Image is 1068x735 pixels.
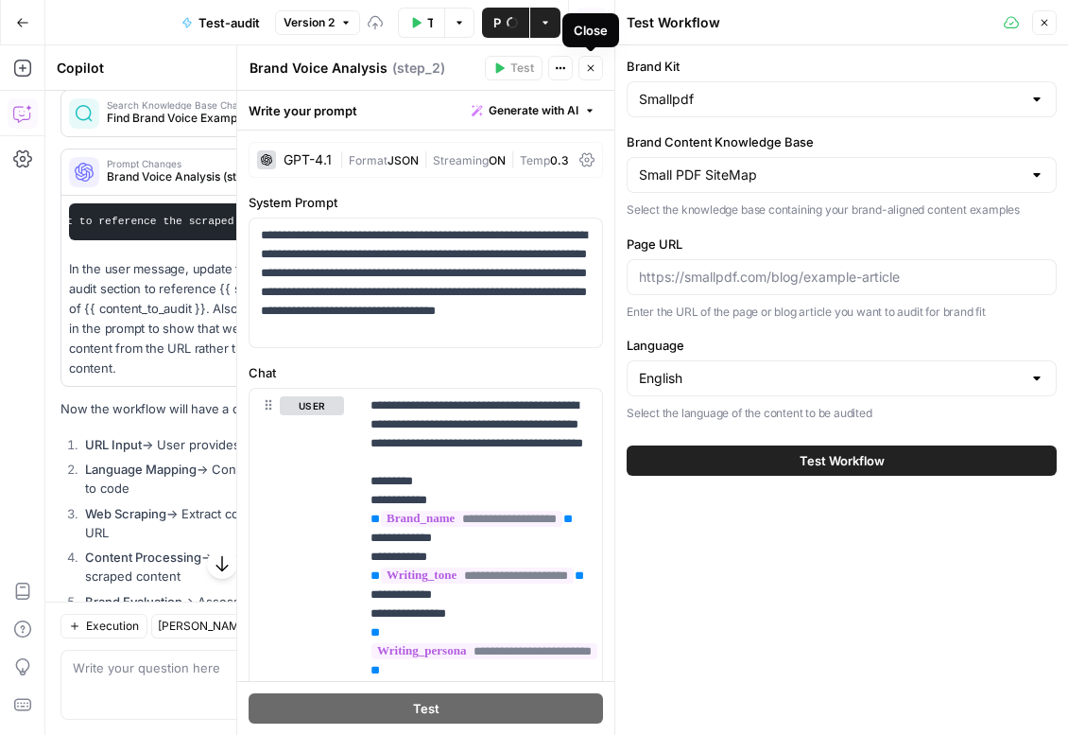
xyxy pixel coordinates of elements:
[80,592,384,630] li: → Assess brand-fit using the cleaned content
[485,56,543,80] button: Test
[69,259,375,379] p: In the user message, update the scraped-content-to-audit section to reference {{ step_4.output }}...
[60,399,384,419] p: Now the workflow will have a clean, focused flow:
[85,462,197,477] strong: Language Mapping
[482,8,529,38] button: Publish
[249,363,603,382] label: Chat
[86,618,139,635] span: Execution
[339,149,349,168] span: |
[627,235,1057,254] label: Page URL
[639,369,1022,388] input: English
[506,149,520,168] span: |
[392,59,445,78] span: ( step_2 )
[520,153,550,167] span: Temp
[249,193,603,212] label: System Prompt
[433,153,489,167] span: Streaming
[627,303,1057,322] p: Enter the URL of the page or blog article you want to audit for brand fit
[489,153,506,167] span: ON
[57,59,236,78] div: Copilot
[237,91,614,130] div: Write your prompt
[627,446,1057,476] button: Test Workflow
[80,435,384,454] li: → User provides the page URL to audit
[510,60,534,77] span: Test
[85,506,166,521] strong: Web Scraping
[398,8,444,38] button: Test Data
[574,21,608,40] div: Close
[275,10,360,35] button: Version 2
[627,404,1057,423] p: Select the language of the content to be audited
[80,460,384,498] li: → Convert language selection to code
[627,336,1057,355] label: Language
[158,617,339,636] input: Claude Sonnet 4 (default)
[419,149,433,168] span: |
[107,159,289,168] span: Prompt Changes
[464,98,603,123] button: Generate with AI
[85,550,201,565] strong: Content Processing
[250,59,388,78] textarea: Brand Voice Analysis
[284,153,332,166] div: GPT-4.1
[550,153,569,167] span: 0.3
[493,13,501,32] span: Publish
[284,14,335,31] span: Version 2
[349,153,388,167] span: Format
[388,153,419,167] span: JSON
[85,437,142,452] strong: URL Input
[80,504,384,542] li: → Extract content from the provided URL
[198,13,260,32] span: Test-audit
[627,201,1057,219] p: Select the knowledge base containing your brand-aligned content examples
[639,90,1022,109] input: Smallpdf
[107,100,289,110] span: Search Knowledge Base Changes
[427,13,433,32] span: Test Data
[800,451,885,470] span: Test Workflow
[107,168,289,185] span: Brand Voice Analysis (step_2)
[60,614,147,639] button: Execution
[639,166,1022,184] input: Small PDF SiteMap
[627,132,1057,151] label: Brand Content Knowledge Base
[85,594,182,609] strong: Brand Evaluation
[107,110,289,127] span: Find Brand Voice Examples (step_1)
[80,548,384,586] li: → Clean and analyze the scraped content
[627,57,1057,76] label: Brand Kit
[489,102,578,119] span: Generate with AI
[280,396,344,415] button: user
[413,699,439,718] span: Test
[639,268,1044,287] input: https://smallpdf.com/blog/example-article
[170,8,271,38] button: Test-audit
[249,693,603,724] button: Test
